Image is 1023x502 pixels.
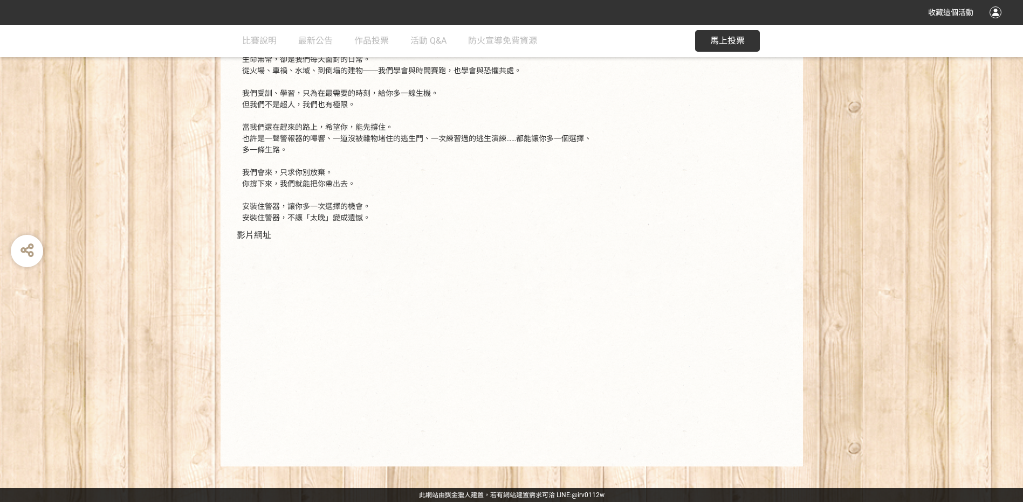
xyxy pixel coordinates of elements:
span: 最新公告 [298,36,333,46]
button: 馬上投票 [695,30,760,52]
span: 馬上投票 [710,36,745,46]
span: 收藏這個活動 [928,8,973,17]
span: 可洽 LINE: [419,491,605,499]
span: 比賽說明 [242,36,277,46]
span: 影片網址 [237,230,271,240]
a: 作品投票 [354,25,389,57]
a: 此網站由獎金獵人建置，若有網站建置需求 [419,491,542,499]
a: 比賽說明 [242,25,277,57]
a: @irv0112w [572,491,605,499]
span: 作品投票 [354,36,389,46]
a: 活動 Q&A [410,25,447,57]
span: 防火宣導免費資源 [468,36,537,46]
a: 防火宣導免費資源 [468,25,537,57]
div: 「再撐一下就好！」 這句話，我們常說給消防同事聽，但也希望......你能平安的等待我們到來。 生命無常，卻是我們每天面對的日常。 從火場、車禍、水域、到倒塌的建物──我們學會與時間賽跑，也學會... [242,20,594,224]
a: 最新公告 [298,25,333,57]
span: 活動 Q&A [410,36,447,46]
